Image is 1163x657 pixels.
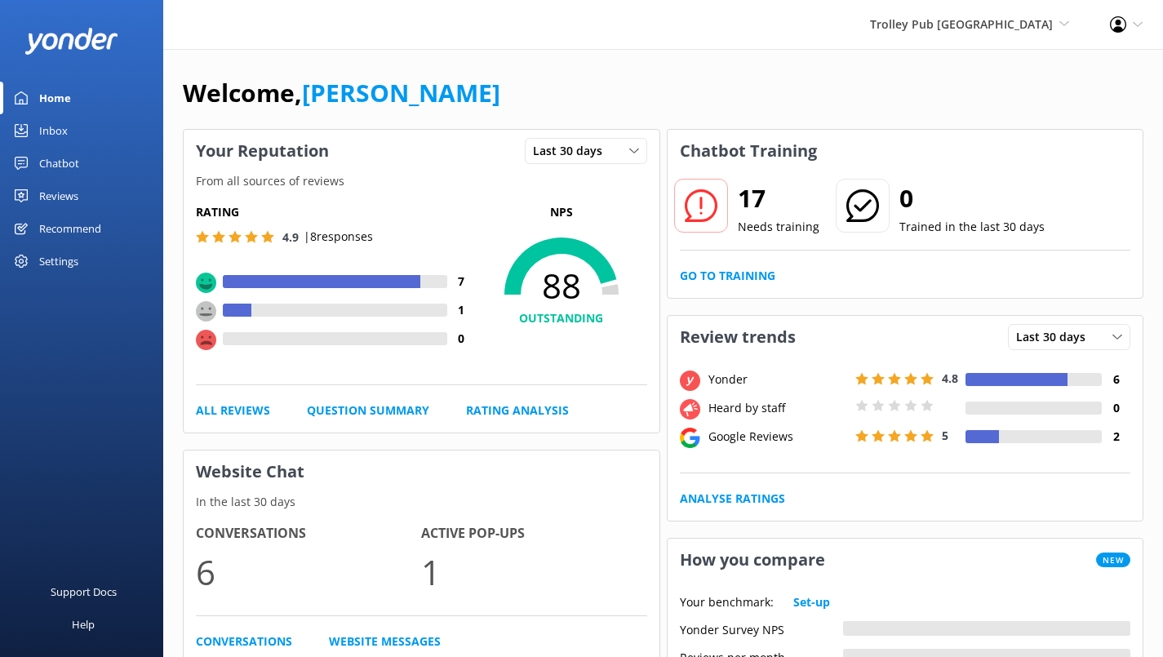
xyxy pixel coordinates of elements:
[184,493,659,511] p: In the last 30 days
[870,16,1053,32] span: Trolley Pub [GEOGRAPHIC_DATA]
[738,218,819,236] p: Needs training
[680,490,785,508] a: Analyse Ratings
[680,621,843,636] div: Yonder Survey NPS
[329,633,441,650] a: Website Messages
[899,179,1045,218] h2: 0
[793,593,830,611] a: Set-up
[447,301,476,319] h4: 1
[24,28,118,55] img: yonder-white-logo.png
[533,142,612,160] span: Last 30 days
[704,428,851,446] div: Google Reviews
[899,218,1045,236] p: Trained in the last 30 days
[668,130,829,172] h3: Chatbot Training
[72,608,95,641] div: Help
[704,399,851,417] div: Heard by staff
[196,544,421,599] p: 6
[1102,399,1130,417] h4: 0
[476,265,647,306] span: 88
[39,82,71,114] div: Home
[196,402,270,420] a: All Reviews
[304,228,373,246] p: | 8 responses
[942,371,958,386] span: 4.8
[1102,428,1130,446] h4: 2
[942,428,948,443] span: 5
[196,633,292,650] a: Conversations
[447,273,476,291] h4: 7
[704,371,851,388] div: Yonder
[196,203,476,221] h5: Rating
[39,114,68,147] div: Inbox
[447,330,476,348] h4: 0
[1102,371,1130,388] h4: 6
[680,267,775,285] a: Go to Training
[1096,553,1130,567] span: New
[39,147,79,180] div: Chatbot
[39,212,101,245] div: Recommend
[466,402,569,420] a: Rating Analysis
[184,451,659,493] h3: Website Chat
[39,180,78,212] div: Reviews
[476,309,647,327] h4: OUTSTANDING
[183,73,500,113] h1: Welcome,
[421,523,646,544] h4: Active Pop-ups
[282,229,299,245] span: 4.9
[421,544,646,599] p: 1
[476,203,647,221] p: NPS
[196,523,421,544] h4: Conversations
[680,593,774,611] p: Your benchmark:
[184,130,341,172] h3: Your Reputation
[39,245,78,277] div: Settings
[1016,328,1095,346] span: Last 30 days
[51,575,117,608] div: Support Docs
[738,179,819,218] h2: 17
[668,316,808,358] h3: Review trends
[184,172,659,190] p: From all sources of reviews
[302,76,500,109] a: [PERSON_NAME]
[307,402,429,420] a: Question Summary
[668,539,837,581] h3: How you compare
